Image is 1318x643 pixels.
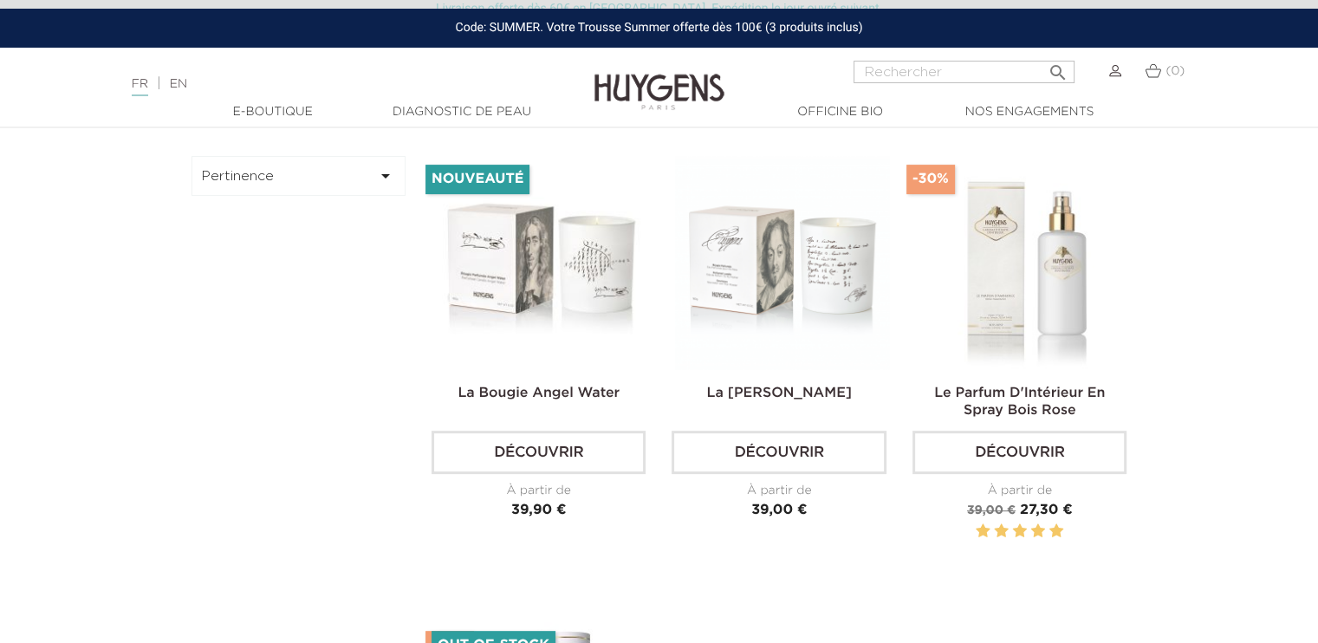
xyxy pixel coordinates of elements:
a: Le Parfum D'Intérieur En Spray Bois Rose [934,386,1105,418]
span: 39,00 € [967,504,1016,516]
a: La Bougie Angel Water [458,386,620,400]
input: Rechercher [854,61,1075,83]
a: Officine Bio [754,103,927,121]
a: La [PERSON_NAME] [706,386,852,400]
label: 1 [976,521,990,542]
a: FR [132,78,148,96]
label: 5 [1049,521,1063,542]
a: Diagnostic de peau [375,103,549,121]
a: Découvrir [912,431,1126,474]
img: Huygens [594,46,724,113]
li: Nouveauté [425,165,529,194]
div: À partir de [672,482,886,500]
img: Le Parfum D'Intérieur En Spray Bois Rose [916,156,1130,370]
label: 3 [1013,521,1027,542]
a: Nos engagements [943,103,1116,121]
i:  [1047,57,1068,78]
span: -30% [906,165,955,194]
button:  [1042,55,1073,79]
a: Découvrir [432,431,646,474]
label: 2 [994,521,1008,542]
a: EN [170,78,187,90]
i:  [375,166,396,186]
span: (0) [1165,65,1185,77]
img: La Bougie Angel Water [435,156,649,370]
div: À partir de [912,482,1126,500]
span: 27,30 € [1020,503,1073,517]
div: | [123,74,536,94]
img: La Bougie Parfumée Constantijn Huygens [675,156,889,370]
span: 39,00 € [751,503,807,517]
span: 39,90 € [511,503,566,517]
div: À partir de [432,482,646,500]
button: Pertinence [192,156,406,196]
a: Découvrir [672,431,886,474]
label: 4 [1031,521,1045,542]
a: E-Boutique [186,103,360,121]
